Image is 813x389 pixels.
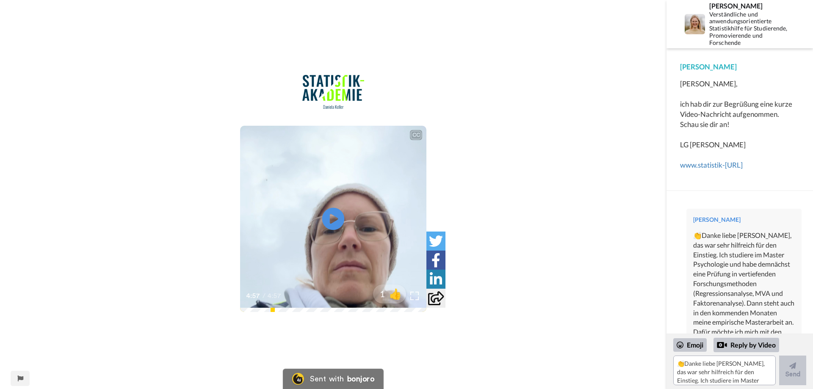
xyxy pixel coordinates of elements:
div: 👏Danke liebe [PERSON_NAME], das war sehr hilfreich für den Einstieg. Ich studiere im Master Psych... [693,231,795,366]
a: -[URL] [722,160,743,169]
img: Profile Image [685,14,705,34]
div: [PERSON_NAME] [693,215,795,224]
button: Send [779,356,806,385]
a: www.statistik [680,160,722,169]
button: 1👍 [373,284,406,303]
a: Bonjoro LogoSent withbonjoro [283,369,384,389]
div: bonjoro [347,375,374,383]
span: 4:57 [267,291,282,301]
div: [PERSON_NAME], ich hab dir zur Begrüßung eine kurze Video-Nachricht aufgenommen. Schau sie dir an... [680,79,799,170]
div: Verständliche und anwendungsorientierte Statistikhilfe für Studierende, Promovierende und Forschende [709,11,790,47]
div: Emoji [673,338,707,352]
span: 👍 [385,287,406,301]
div: Reply by Video [717,340,727,350]
div: Sent with [310,375,344,383]
span: 4:57 [246,291,261,301]
div: Reply by Video [713,338,779,352]
img: 3cf4c456-97c9-42bf-9795-2d25db37496f [302,75,364,109]
div: [PERSON_NAME] [709,2,790,10]
span: / [263,291,265,301]
img: Bonjoro Logo [292,373,304,385]
span: 1 [373,288,385,300]
div: [PERSON_NAME] [680,62,799,72]
div: CC [411,131,421,139]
